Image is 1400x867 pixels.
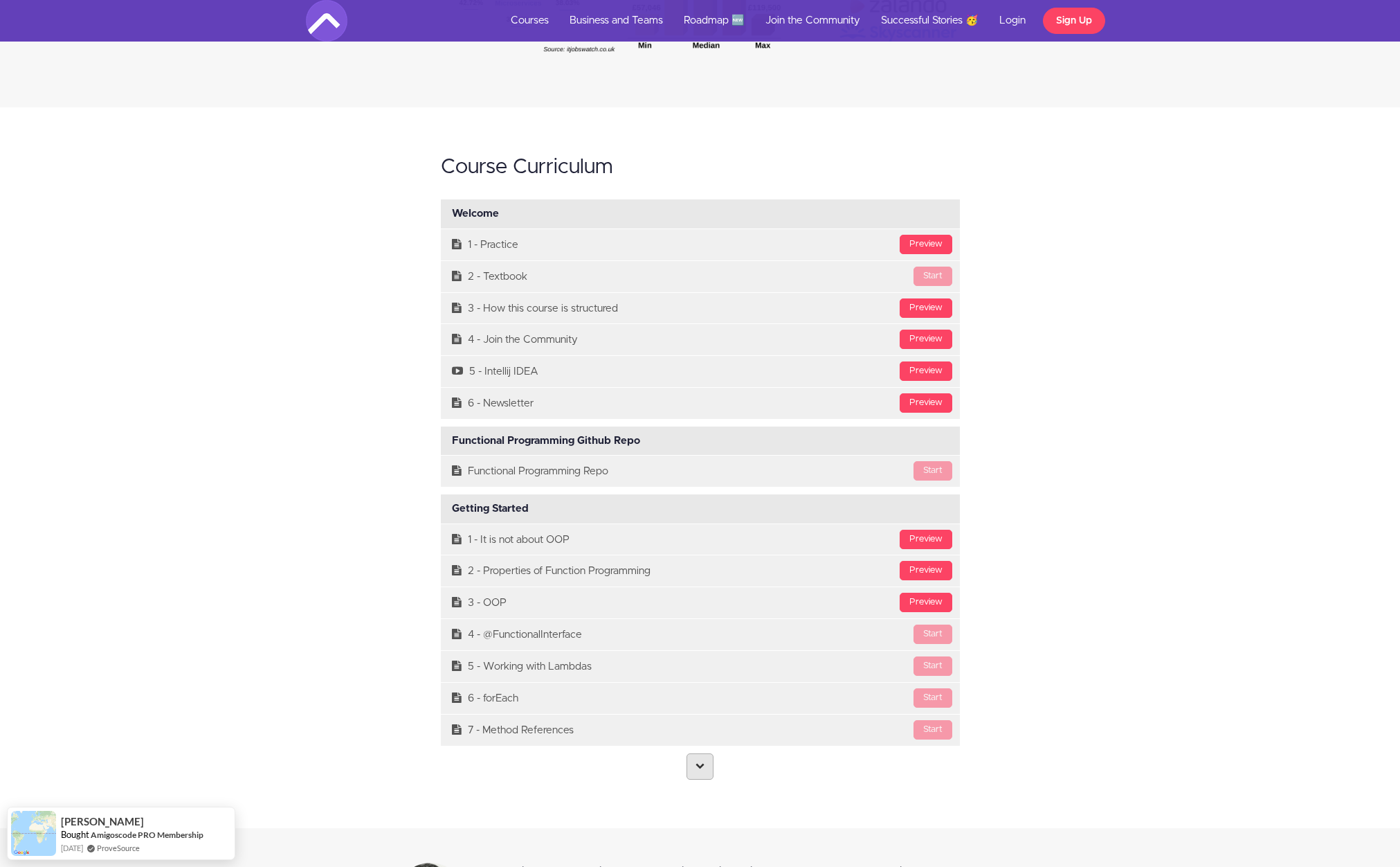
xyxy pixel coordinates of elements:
div: Preview [900,561,952,580]
span: Bought [61,829,89,840]
div: Preview [900,361,952,381]
a: Amigoscode PRO Membership [91,830,203,840]
a: Start2 - Textbook [441,261,960,292]
div: Preview [900,393,952,413]
a: Preview6 - Newsletter [441,388,960,419]
div: Preview [900,298,952,318]
div: Preview [900,235,952,254]
a: Start5 - Working with Lambdas [441,651,960,682]
a: Preview2 - Properties of Function Programming [441,555,960,587]
span: [DATE] [61,842,83,854]
a: StartFunctional Programming Repo [441,456,960,487]
div: Preview [900,530,952,549]
div: Start [913,461,952,481]
a: Preview4 - Join the Community [441,324,960,355]
div: Start [913,720,952,740]
a: Start6 - forEach [441,683,960,714]
a: Preview3 - OOP [441,587,960,618]
div: Preview [900,330,952,349]
a: Preview1 - Practice [441,229,960,260]
img: provesource social proof notification image [11,811,56,856]
h2: Course Curriculum [441,156,960,179]
div: Start [913,267,952,286]
a: Preview3 - How this course is structured [441,293,960,324]
span: [PERSON_NAME] [61,816,144,828]
a: Preview5 - Intellij IDEA [441,356,960,387]
a: ProveSource [97,842,140,854]
a: Start7 - Method References [441,715,960,746]
div: Start [913,688,952,708]
a: Preview1 - It is not about OOP [441,524,960,555]
div: Functional Programming Github Repo [441,427,960,456]
a: Start4 - @FunctionalInterface [441,619,960,650]
a: Sign Up [1043,8,1105,34]
div: Preview [900,593,952,612]
div: Welcome [441,199,960,229]
div: Start [913,656,952,676]
div: Start [913,625,952,644]
div: Getting Started [441,494,960,524]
